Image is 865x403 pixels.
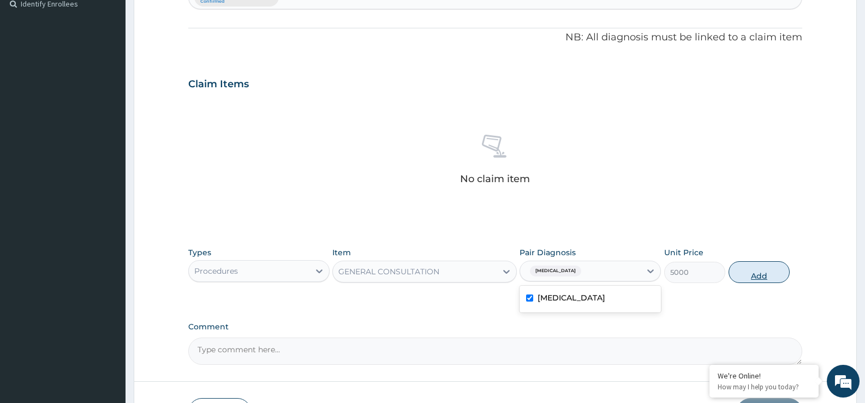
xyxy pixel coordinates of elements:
[338,266,439,277] div: GENERAL CONSULTATION
[729,261,790,283] button: Add
[718,371,810,381] div: We're Online!
[179,5,205,32] div: Minimize live chat window
[530,266,581,276] span: [MEDICAL_DATA]
[188,31,802,45] p: NB: All diagnosis must be linked to a claim item
[188,322,802,332] label: Comment
[63,128,151,238] span: We're online!
[57,61,183,75] div: Chat with us now
[460,173,530,184] p: No claim item
[194,266,238,276] div: Procedures
[332,247,351,258] label: Item
[188,79,249,91] h3: Claim Items
[664,247,703,258] label: Unit Price
[20,55,44,82] img: d_794563401_company_1708531726252_794563401
[538,292,605,303] label: [MEDICAL_DATA]
[718,382,810,392] p: How may I help you today?
[520,247,576,258] label: Pair Diagnosis
[5,279,208,317] textarea: Type your message and hit 'Enter'
[188,248,211,257] label: Types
